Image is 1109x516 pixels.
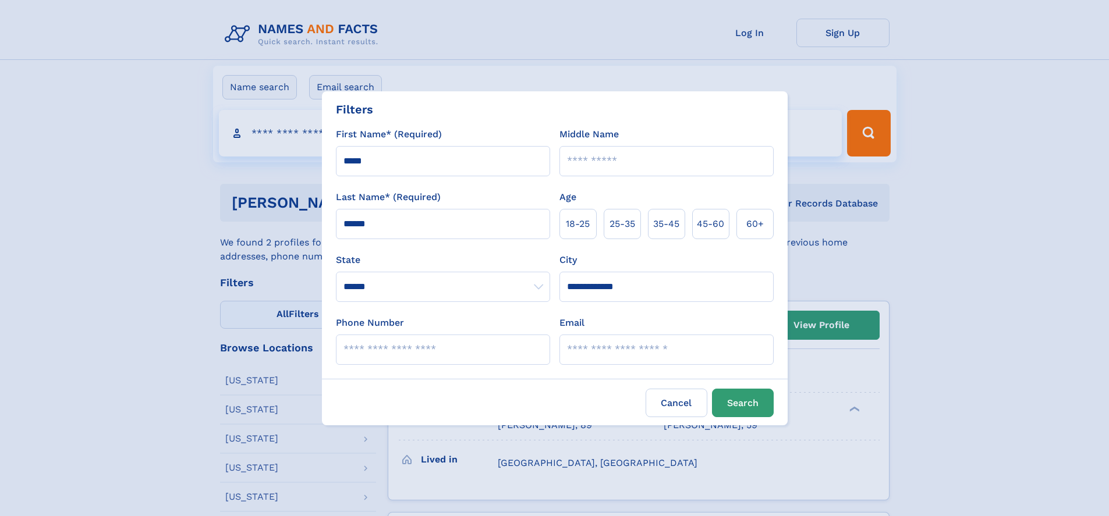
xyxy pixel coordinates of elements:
label: State [336,253,550,267]
label: Email [559,316,584,330]
button: Search [712,389,774,417]
span: 18‑25 [566,217,590,231]
label: Age [559,190,576,204]
label: City [559,253,577,267]
div: Filters [336,101,373,118]
label: Phone Number [336,316,404,330]
span: 35‑45 [653,217,679,231]
label: Middle Name [559,127,619,141]
label: Cancel [646,389,707,417]
label: Last Name* (Required) [336,190,441,204]
span: 45‑60 [697,217,724,231]
span: 25‑35 [610,217,635,231]
label: First Name* (Required) [336,127,442,141]
span: 60+ [746,217,764,231]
